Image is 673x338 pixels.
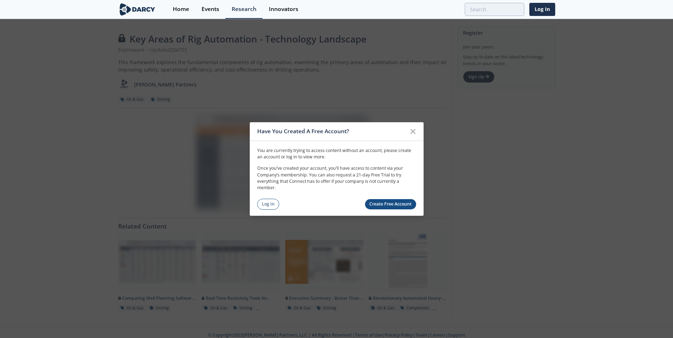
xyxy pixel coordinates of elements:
div: Have You Created A Free Account? [257,125,407,138]
a: Log In [257,199,280,210]
div: Research [232,6,256,12]
p: You are currently trying to access content without an account, please create an account or log in... [257,147,416,160]
a: Log In [529,3,555,16]
img: logo-wide.svg [118,3,157,16]
p: Once you’ve created your account, you’ll have access to content via your Company’s membership. Yo... [257,165,416,191]
div: Innovators [269,6,298,12]
div: Home [173,6,189,12]
input: Advanced Search [465,3,524,16]
a: Create Free Account [365,199,416,209]
div: Events [202,6,219,12]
